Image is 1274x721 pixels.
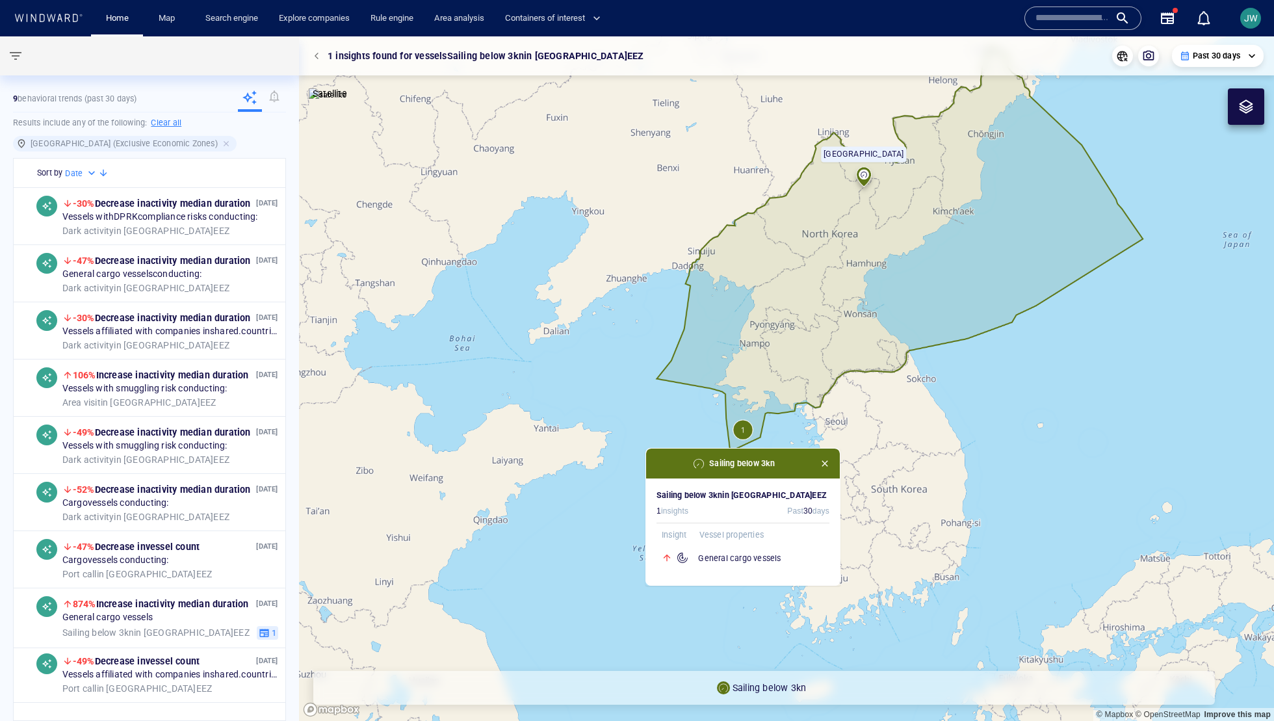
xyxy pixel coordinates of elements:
a: Map feedback [1204,710,1271,719]
span: Area visit [62,397,101,408]
span: Dark activity [62,454,114,465]
div: [GEOGRAPHIC_DATA] (Exclusive Economic Zones) [13,136,237,151]
a: OpenStreetMap [1136,710,1201,719]
span: Port call [62,569,97,579]
span: Cargo vessels conducting: [62,555,169,567]
button: Home [96,7,138,30]
h6: Date [65,167,83,180]
span: 106% [73,370,96,380]
span: General cargo vessels conducting: [62,269,201,281]
span: Insight [662,530,686,540]
span: Containers of interest [505,11,601,26]
p: [DATE] [256,655,278,668]
span: 874% [73,599,96,609]
span: Dark activity [62,226,114,236]
span: Decrease in activity median duration [73,484,251,495]
p: Satellite [313,86,347,101]
span: in [GEOGRAPHIC_DATA] EEZ [62,454,229,466]
span: 1 [656,506,661,516]
span: Decrease in activity median duration [73,256,251,266]
button: Containers of interest [500,7,612,30]
span: Dark activity [62,340,114,350]
span: Vessels with smuggling risk conducting: [62,384,227,395]
h6: Clear all [151,116,181,129]
span: -49% [73,427,95,438]
span: Decrease in vessel count [73,656,200,666]
span: Vessels affiliated with companies in shared.countries.[GEOGRAPHIC_DATA] conducting: [62,670,278,681]
span: Port call [62,683,97,694]
span: 1 [270,627,276,639]
h6: in [GEOGRAPHIC_DATA] EEZ [656,489,829,502]
h6: General cargo vessels [698,552,829,565]
p: [DATE] [256,198,278,210]
p: [DATE] [256,541,278,553]
span: Decrease in vessel count [73,542,200,552]
span: Sailing below 3kn [709,457,775,470]
span: JW [1244,13,1258,23]
button: JW [1238,5,1264,31]
p: Sailing below 3kn [733,680,806,696]
span: in [GEOGRAPHIC_DATA] EEZ [62,512,229,523]
button: 1 [257,626,278,640]
span: Decrease in activity median duration [73,198,251,209]
iframe: Chat [1219,662,1264,711]
a: Rule engine [365,7,419,30]
p: behavioral trends (Past 30 days) [13,93,137,105]
a: Search engine [200,7,263,30]
p: Past 30 days [1193,50,1240,62]
span: Past days [787,505,829,518]
span: in [GEOGRAPHIC_DATA] EEZ [62,397,216,409]
a: Map [153,7,185,30]
a: Explore companies [274,7,355,30]
span: General cargo vessels [62,612,153,624]
span: -47% [73,256,95,266]
span: 30 [803,506,812,516]
span: Dark activity [62,512,114,522]
div: Notification center [1196,10,1212,26]
span: Decrease in activity median duration [73,427,251,438]
p: [DATE] [256,369,278,382]
div: Past 30 days [1180,50,1256,62]
span: in [GEOGRAPHIC_DATA] EEZ [62,226,229,237]
span: Vessel properties [699,530,764,540]
span: Increase in activity median duration [73,599,249,609]
p: [DATE] [256,426,278,439]
span: -30% [73,313,95,323]
span: Cargo vessels conducting: [62,498,169,510]
span: in [GEOGRAPHIC_DATA] EEZ [62,283,229,295]
button: Map [148,7,190,30]
span: Decrease in activity median duration [73,313,251,323]
span: in [GEOGRAPHIC_DATA] EEZ [62,340,229,352]
canvas: Map [299,36,1274,721]
span: -30% [73,198,95,209]
a: Home [101,7,134,30]
h6: [GEOGRAPHIC_DATA] (Exclusive Economic Zones) [31,137,218,150]
span: Vessels affiliated with companies in shared.countries.[GEOGRAPHIC_DATA] conducting: [62,326,278,338]
span: insights [656,505,688,518]
p: 1 insights found for vessels Sailing below 3kn in [GEOGRAPHIC_DATA] EEZ [328,49,644,62]
p: [DATE] [256,598,278,610]
a: Area analysis [429,7,489,30]
span: in [GEOGRAPHIC_DATA] EEZ [62,627,250,639]
h6: Results include any of the following: [13,112,286,133]
span: -49% [73,656,95,666]
span: Vessels with DPRK compliance risks conducting: [62,212,258,224]
span: Dark activity [62,283,114,293]
img: satellite [309,88,347,101]
span: Vessels with smuggling risk conducting: [62,441,227,452]
span: -52% [73,484,95,495]
span: Increase in activity median duration [73,370,249,380]
div: Date [65,167,98,180]
span: Sailing below 3kn [656,490,722,500]
span: in [GEOGRAPHIC_DATA] EEZ [62,683,212,695]
a: Mapbox [1097,710,1133,719]
p: [DATE] [256,312,278,324]
strong: 9 [13,94,18,103]
p: [DATE] [256,484,278,496]
a: Mapbox logo [303,702,360,717]
p: [DATE] [256,255,278,267]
